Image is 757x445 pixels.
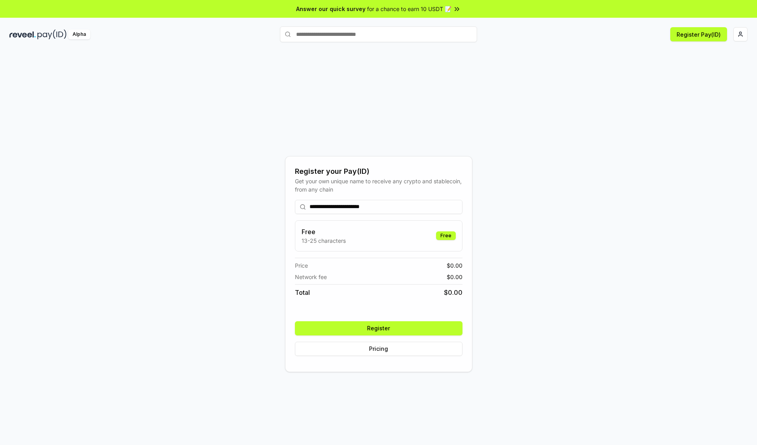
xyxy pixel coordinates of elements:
[9,30,36,39] img: reveel_dark
[447,273,462,281] span: $ 0.00
[37,30,67,39] img: pay_id
[295,273,327,281] span: Network fee
[670,27,727,41] button: Register Pay(ID)
[295,321,462,335] button: Register
[295,177,462,194] div: Get your own unique name to receive any crypto and stablecoin, from any chain
[295,261,308,270] span: Price
[295,342,462,356] button: Pricing
[436,231,456,240] div: Free
[295,288,310,297] span: Total
[68,30,90,39] div: Alpha
[444,288,462,297] span: $ 0.00
[302,236,346,245] p: 13-25 characters
[302,227,346,236] h3: Free
[296,5,365,13] span: Answer our quick survey
[367,5,451,13] span: for a chance to earn 10 USDT 📝
[447,261,462,270] span: $ 0.00
[295,166,462,177] div: Register your Pay(ID)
